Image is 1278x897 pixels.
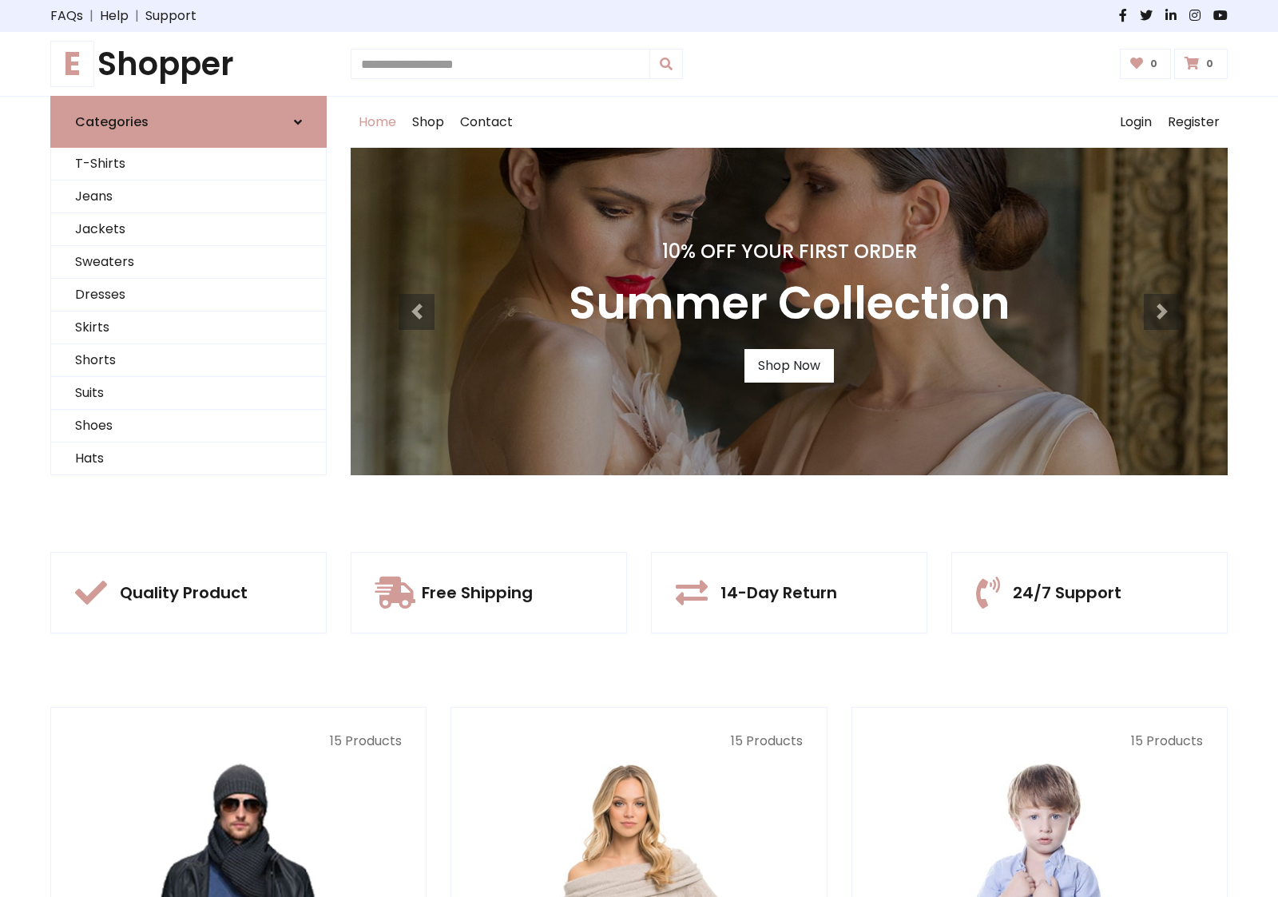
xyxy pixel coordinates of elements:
span: 0 [1202,57,1217,71]
a: FAQs [50,6,83,26]
a: Contact [452,97,521,148]
a: Support [145,6,196,26]
a: Shorts [51,344,326,377]
h5: Free Shipping [422,583,533,602]
h6: Categories [75,114,149,129]
span: | [129,6,145,26]
span: 0 [1146,57,1161,71]
a: Suits [51,377,326,410]
a: T-Shirts [51,148,326,181]
a: Skirts [51,312,326,344]
p: 15 Products [475,732,802,751]
span: E [50,41,94,87]
a: Help [100,6,129,26]
a: 0 [1174,49,1228,79]
a: Categories [50,96,327,148]
a: Home [351,97,404,148]
a: Shop Now [744,349,834,383]
h3: Summer Collection [569,276,1010,330]
a: EShopper [50,45,327,83]
p: 15 Products [876,732,1203,751]
a: Shoes [51,410,326,443]
a: Register [1160,97,1228,148]
p: 15 Products [75,732,402,751]
a: Shop [404,97,452,148]
h5: Quality Product [120,583,248,602]
a: 0 [1120,49,1172,79]
a: Jeans [51,181,326,213]
a: Login [1112,97,1160,148]
h5: 14-Day Return [720,583,837,602]
h1: Shopper [50,45,327,83]
a: Hats [51,443,326,475]
a: Jackets [51,213,326,246]
h5: 24/7 Support [1013,583,1121,602]
a: Dresses [51,279,326,312]
a: Sweaters [51,246,326,279]
span: | [83,6,100,26]
h4: 10% Off Your First Order [569,240,1010,264]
